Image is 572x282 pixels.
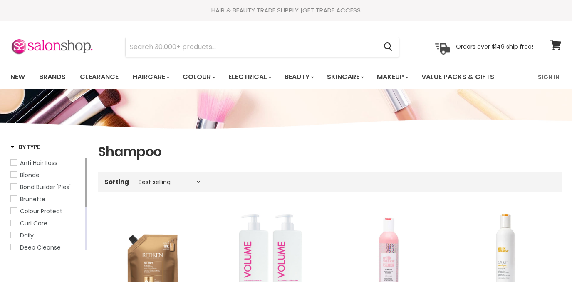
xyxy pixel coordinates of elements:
a: Haircare [126,68,175,86]
a: Value Packs & Gifts [415,68,500,86]
a: Curl Care [10,219,84,228]
a: Electrical [222,68,277,86]
form: Product [125,37,399,57]
a: Deep Cleanse [10,243,84,252]
span: Blonde [20,171,40,179]
span: Bond Builder 'Plex' [20,183,71,191]
a: Brands [33,68,72,86]
h1: Shampoo [98,143,562,160]
label: Sorting [104,178,129,185]
a: New [4,68,31,86]
h3: By Type [10,143,40,151]
button: Search [377,37,399,57]
a: Colour Protect [10,207,84,216]
span: Anti Hair Loss [20,159,57,167]
span: Curl Care [20,219,47,227]
a: Blonde [10,170,84,180]
span: Deep Cleanse [20,243,61,252]
a: Beauty [278,68,319,86]
a: Sign In [533,68,565,86]
span: Daily [20,231,34,240]
ul: Main menu [4,65,517,89]
a: Makeup [371,68,414,86]
a: Clearance [74,68,125,86]
p: Orders over $149 ship free! [456,43,533,50]
a: GET TRADE ACCESS [302,6,361,15]
a: Anti Hair Loss [10,158,84,167]
a: Bond Builder 'Plex' [10,182,84,192]
a: Brunette [10,195,84,204]
a: Colour [176,68,220,86]
a: Daily [10,231,84,240]
a: Skincare [321,68,369,86]
input: Search [126,37,377,57]
span: Colour Protect [20,207,62,215]
span: Brunette [20,195,45,203]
